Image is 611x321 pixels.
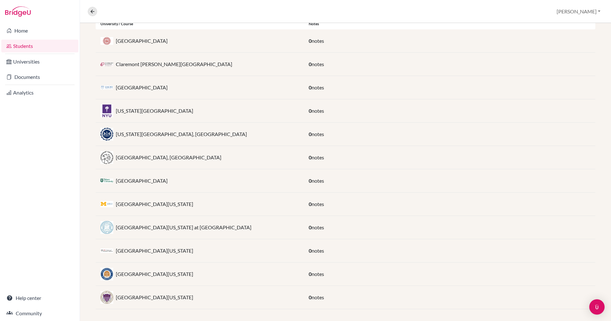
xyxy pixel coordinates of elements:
span: 0 [309,131,312,137]
span: 0 [309,178,312,184]
img: us_bu_ac1yjjte.jpeg [100,37,113,45]
img: us_purd_to3ajwzr.jpeg [100,151,113,164]
div: Notes [304,21,595,27]
img: us_unc_avpbwz41.jpeg [100,221,113,234]
span: notes [312,201,324,207]
span: notes [312,108,324,114]
span: 0 [309,248,312,254]
img: us_tula_ifgtacj4.jpeg [100,179,113,183]
span: 0 [309,294,312,300]
div: Open Intercom Messenger [589,299,605,315]
span: notes [312,271,324,277]
span: 0 [309,84,312,90]
p: [GEOGRAPHIC_DATA], [GEOGRAPHIC_DATA] [116,154,221,161]
p: [US_STATE][GEOGRAPHIC_DATA], [GEOGRAPHIC_DATA] [116,130,247,138]
img: us_psu_5q2awepp.jpeg [100,128,113,140]
span: 0 [309,154,312,160]
span: notes [312,131,324,137]
a: Community [1,307,78,320]
img: Bridge-U [5,6,31,17]
img: us_cmc_7ltmhuns.jpeg [100,62,113,66]
p: [GEOGRAPHIC_DATA][US_STATE] [116,270,193,278]
span: 0 [309,61,312,67]
p: [GEOGRAPHIC_DATA] [116,37,168,45]
span: notes [312,61,324,67]
a: Home [1,24,78,37]
span: notes [312,178,324,184]
span: notes [312,38,324,44]
p: [GEOGRAPHIC_DATA] [116,177,168,185]
span: 0 [309,38,312,44]
a: Help center [1,292,78,304]
div: University / Course [96,21,304,27]
button: [PERSON_NAME] [554,5,603,18]
p: [GEOGRAPHIC_DATA][US_STATE] [116,200,193,208]
img: us_vir_qaxqzhv_.jpeg [100,268,113,280]
a: Universities [1,55,78,68]
span: 0 [309,224,312,230]
img: us_nyu_mu3e0q99.jpeg [100,104,113,117]
p: [US_STATE][GEOGRAPHIC_DATA] [116,107,193,115]
img: us_was_8svz4jgo.jpeg [100,291,113,304]
p: [GEOGRAPHIC_DATA] [116,84,168,91]
img: us_umi_m_7di3pp.jpeg [100,201,113,208]
span: notes [312,224,324,230]
span: 0 [309,108,312,114]
span: 0 [309,271,312,277]
p: [GEOGRAPHIC_DATA][US_STATE] at [GEOGRAPHIC_DATA] [116,224,251,231]
span: 0 [309,201,312,207]
p: [GEOGRAPHIC_DATA][US_STATE] [116,294,193,301]
a: Documents [1,71,78,83]
img: us_emo_p5u5f971.jpeg [100,86,113,90]
a: Students [1,40,78,52]
span: notes [312,294,324,300]
p: Claremont [PERSON_NAME][GEOGRAPHIC_DATA] [116,60,232,68]
span: notes [312,248,324,254]
span: notes [312,154,324,160]
p: [GEOGRAPHIC_DATA][US_STATE] [116,247,193,255]
a: Analytics [1,86,78,99]
span: notes [312,84,324,90]
img: us_usc_n_44g3s8.jpeg [100,248,113,253]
